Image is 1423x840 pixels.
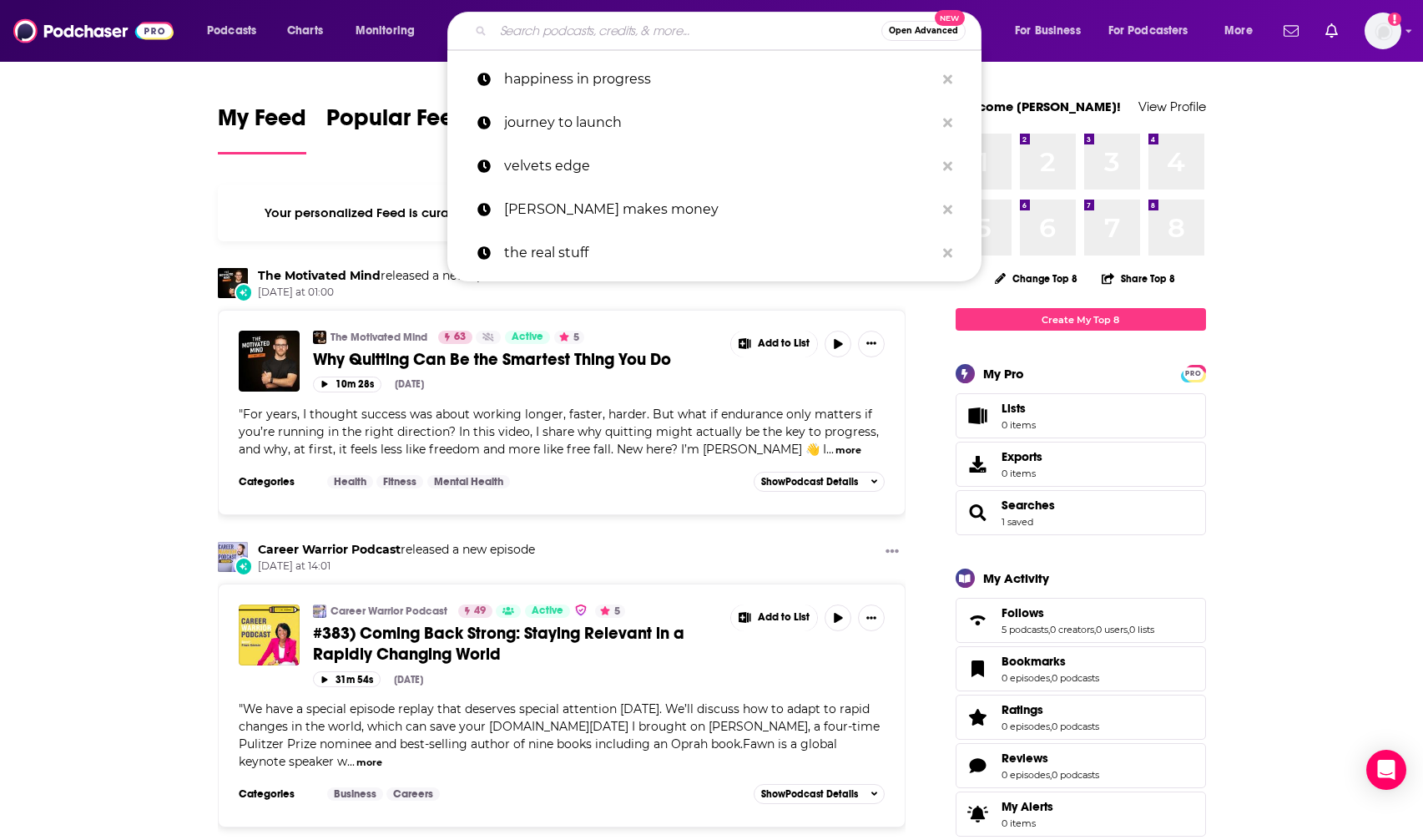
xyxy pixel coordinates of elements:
[1052,721,1099,732] a: 0 podcasts
[1277,17,1305,45] a: Show notifications dropdown
[761,476,858,488] span: Show Podcast Details
[505,331,550,344] a: Active
[858,605,885,631] button: Show More Button
[218,104,306,142] span: My Feed
[313,623,719,665] a: #383) Coming Back Strong: Staying Relevant in a Rapidly Changing World
[956,646,1206,691] span: Bookmarks
[1002,624,1048,635] a: 5 podcasts
[1365,13,1401,49] img: User Profile
[276,18,333,44] a: Charts
[956,99,1121,114] a: Welcome [PERSON_NAME]!
[331,331,427,344] a: The Motivated Mind
[1002,449,1042,464] span: Exports
[1002,751,1048,766] span: Reviews
[731,331,818,357] button: Show More Button
[326,104,468,142] span: Popular Feed
[889,27,958,35] span: Open Advanced
[1002,468,1042,479] span: 0 items
[1096,624,1128,635] a: 0 users
[956,308,1206,331] a: Create My Top 8
[239,605,300,665] img: #383) Coming Back Strong: Staying Relevant in a Rapidly Changing World
[1052,769,1099,781] a: 0 podcasts
[956,598,1206,643] span: Follows
[1002,654,1066,669] span: Bookmarks
[327,787,383,801] a: Business
[983,570,1049,586] div: My Activity
[287,19,323,43] span: Charts
[754,472,886,492] button: ShowPodcast Details
[258,286,515,300] span: [DATE] at 01:00
[1050,624,1094,635] a: 0 creators
[1002,799,1053,814] span: My Alerts
[427,475,510,488] a: Mental Health
[835,443,861,458] button: more
[1094,624,1096,635] span: ,
[1108,19,1188,43] span: For Podcasters
[574,603,588,617] img: verified Badge
[458,605,492,618] a: 49
[1002,654,1099,669] a: Bookmarks
[956,695,1206,740] span: Ratings
[1052,672,1099,684] a: 0 podcasts
[394,674,423,686] div: [DATE]
[447,58,981,101] a: happiness in progress
[1366,750,1406,790] div: Open Intercom Messenger
[956,393,1206,438] a: Lists
[961,609,995,632] a: Follows
[504,231,935,275] p: the real stuff
[1002,401,1036,416] span: Lists
[1128,624,1129,635] span: ,
[13,15,174,47] img: Podchaser - Follow, Share and Rate Podcasts
[239,331,300,392] img: Why Quitting Can Be the Smartest Thing You Do
[258,542,535,558] h3: released a new episode
[956,792,1206,837] a: My Alerts
[1319,17,1345,45] a: Show notifications dropdown
[1224,19,1253,43] span: More
[1002,721,1050,732] a: 0 episodes
[258,268,515,284] h3: released a new episode
[313,331,326,344] a: The Motivated Mind
[956,442,1206,487] a: Exports
[879,542,906,563] button: Show More Button
[447,188,981,231] a: [PERSON_NAME] makes money
[463,12,997,50] div: Search podcasts, credits, & more...
[356,19,415,43] span: Monitoring
[218,185,906,241] div: Your personalized Feed is curated based on the Podcasts, Creators, Users, and Lists that you Follow.
[195,18,278,44] button: open menu
[1002,702,1099,717] a: Ratings
[525,605,570,618] a: Active
[504,144,935,188] p: velvets edge
[1048,624,1050,635] span: ,
[1213,18,1274,44] button: open menu
[313,349,671,370] span: Why Quitting Can Be the Smartest Thing You Do
[438,331,472,344] a: 63
[218,104,306,154] a: My Feed
[504,58,935,101] p: happiness in progress
[258,268,381,283] a: The Motivated Mind
[326,104,468,154] a: Popular Feed
[218,542,248,572] img: Career Warrior Podcast
[731,605,818,631] button: Show More Button
[1098,18,1213,44] button: open menu
[493,18,881,44] input: Search podcasts, credits, & more...
[1002,605,1044,620] span: Follows
[447,231,981,275] a: the real stuff
[961,453,995,476] span: Exports
[595,605,625,618] button: 5
[1129,624,1154,635] a: 0 lists
[239,407,879,457] span: For years, I thought success was about working longer, faster, harder. But what if endurance only...
[376,475,423,488] a: Fitness
[512,329,543,346] span: Active
[1002,401,1026,416] span: Lists
[754,784,886,804] button: ShowPodcast Details
[313,623,684,665] span: #383) Coming Back Strong: Staying Relevant in a Rapidly Changing World
[1002,498,1055,513] a: Searches
[1050,769,1052,781] span: ,
[347,754,355,769] span: ...
[956,743,1206,788] span: Reviews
